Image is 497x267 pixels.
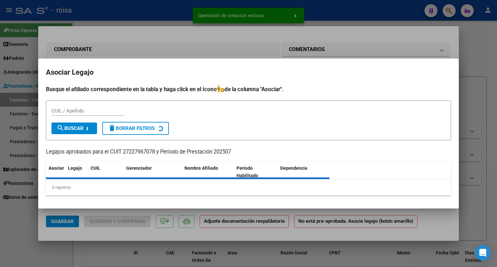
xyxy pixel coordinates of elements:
span: Dependencia [280,166,307,171]
p: Legajos aprobados para el CUIT 27227967078 y Período de Prestación 202507 [46,148,451,156]
span: Periodo Habilitado [237,166,258,178]
datatable-header-cell: Asociar [46,161,65,183]
span: Borrar Filtros [108,125,155,131]
mat-icon: delete [108,124,116,132]
datatable-header-cell: Legajo [65,161,88,183]
datatable-header-cell: Nombre Afiliado [182,161,234,183]
h2: Asociar Legajo [46,66,451,79]
span: Asociar [49,166,64,171]
span: Gerenciador [126,166,152,171]
span: Legajo [68,166,82,171]
div: 0 registros [46,179,451,196]
h4: Busque el afiliado correspondiente en la tabla y haga click en el ícono de la columna "Asociar". [46,85,451,93]
datatable-header-cell: Gerenciador [124,161,182,183]
mat-icon: search [57,124,64,132]
span: Buscar [57,125,83,131]
datatable-header-cell: Dependencia [278,161,330,183]
span: Nombre Afiliado [184,166,218,171]
datatable-header-cell: CUIL [88,161,124,183]
button: Buscar [51,123,97,134]
datatable-header-cell: Periodo Habilitado [234,161,278,183]
div: Open Intercom Messenger [475,245,491,261]
button: Borrar Filtros [102,122,169,135]
span: CUIL [91,166,100,171]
